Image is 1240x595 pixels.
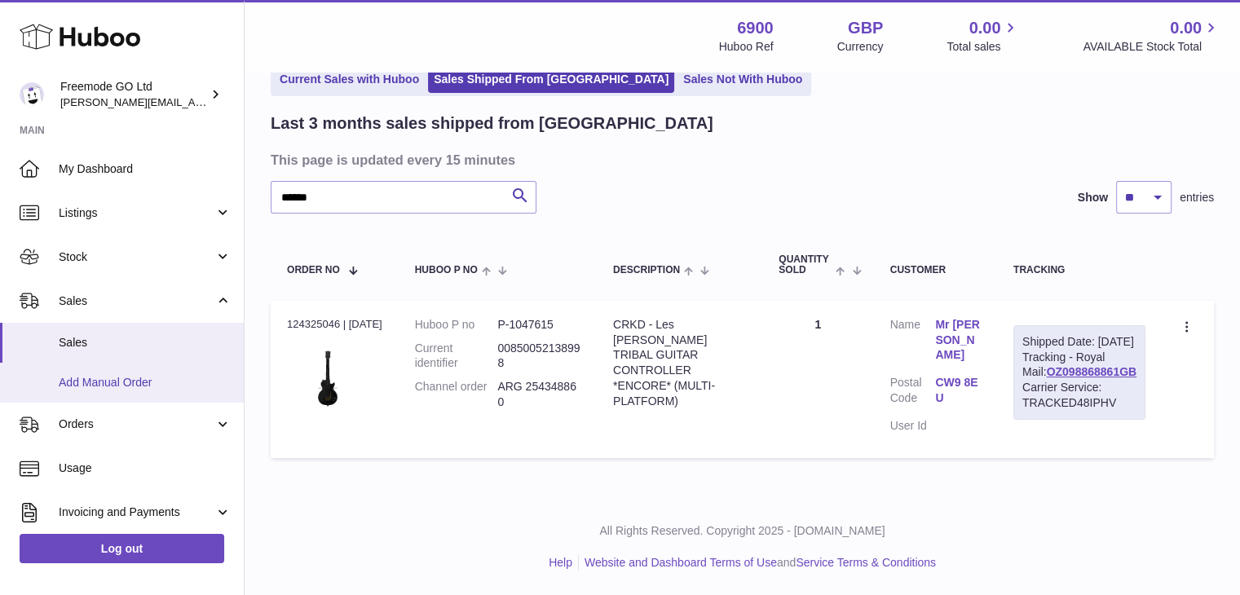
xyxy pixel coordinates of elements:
[1083,39,1220,55] span: AVAILABLE Stock Total
[1013,265,1145,275] div: Tracking
[497,341,580,372] dd: 00850052138998
[1078,190,1108,205] label: Show
[60,95,327,108] span: [PERSON_NAME][EMAIL_ADDRESS][DOMAIN_NAME]
[20,82,44,107] img: lenka.smikniarova@gioteck.com
[415,341,498,372] dt: Current identifier
[796,556,936,569] a: Service Terms & Conditions
[59,416,214,432] span: Orders
[935,317,981,364] a: Mr [PERSON_NAME]
[59,293,214,309] span: Sales
[258,523,1227,539] p: All Rights Reserved. Copyright 2025 - [DOMAIN_NAME]
[1083,17,1220,55] a: 0.00 AVAILABLE Stock Total
[947,39,1019,55] span: Total sales
[20,534,224,563] a: Log out
[890,265,981,275] div: Customer
[762,301,873,458] td: 1
[59,335,232,350] span: Sales
[428,66,674,93] a: Sales Shipped From [GEOGRAPHIC_DATA]
[1046,365,1136,378] a: OZ098868861GB
[837,39,884,55] div: Currency
[274,66,425,93] a: Current Sales with Huboo
[947,17,1019,55] a: 0.00 Total sales
[779,254,832,275] span: Quantity Sold
[1022,334,1136,350] div: Shipped Date: [DATE]
[415,379,498,410] dt: Channel order
[890,375,936,410] dt: Postal Code
[271,151,1210,169] h3: This page is updated every 15 minutes
[613,265,680,275] span: Description
[59,461,232,476] span: Usage
[677,66,808,93] a: Sales Not With Huboo
[59,249,214,265] span: Stock
[890,317,936,368] dt: Name
[59,505,214,520] span: Invoicing and Payments
[287,337,368,418] img: 1749723939.png
[497,317,580,333] dd: P-1047615
[579,555,936,571] li: and
[969,17,1001,39] span: 0.00
[1013,325,1145,420] div: Tracking - Royal Mail:
[60,79,207,110] div: Freemode GO Ltd
[890,418,936,434] dt: User Id
[415,317,498,333] dt: Huboo P no
[59,375,232,390] span: Add Manual Order
[613,317,746,409] div: CRKD - Les [PERSON_NAME] TRIBAL GUITAR CONTROLLER *ENCORE* (MULTI-PLATFORM)
[585,556,777,569] a: Website and Dashboard Terms of Use
[737,17,774,39] strong: 6900
[848,17,883,39] strong: GBP
[1180,190,1214,205] span: entries
[415,265,478,275] span: Huboo P no
[287,317,382,332] div: 124325046 | [DATE]
[935,375,981,406] a: CW9 8EU
[271,112,713,134] h2: Last 3 months sales shipped from [GEOGRAPHIC_DATA]
[549,556,572,569] a: Help
[287,265,340,275] span: Order No
[719,39,774,55] div: Huboo Ref
[497,379,580,410] dd: ARG 254348860
[1022,380,1136,411] div: Carrier Service: TRACKED48IPHV
[59,205,214,221] span: Listings
[59,161,232,177] span: My Dashboard
[1170,17,1202,39] span: 0.00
